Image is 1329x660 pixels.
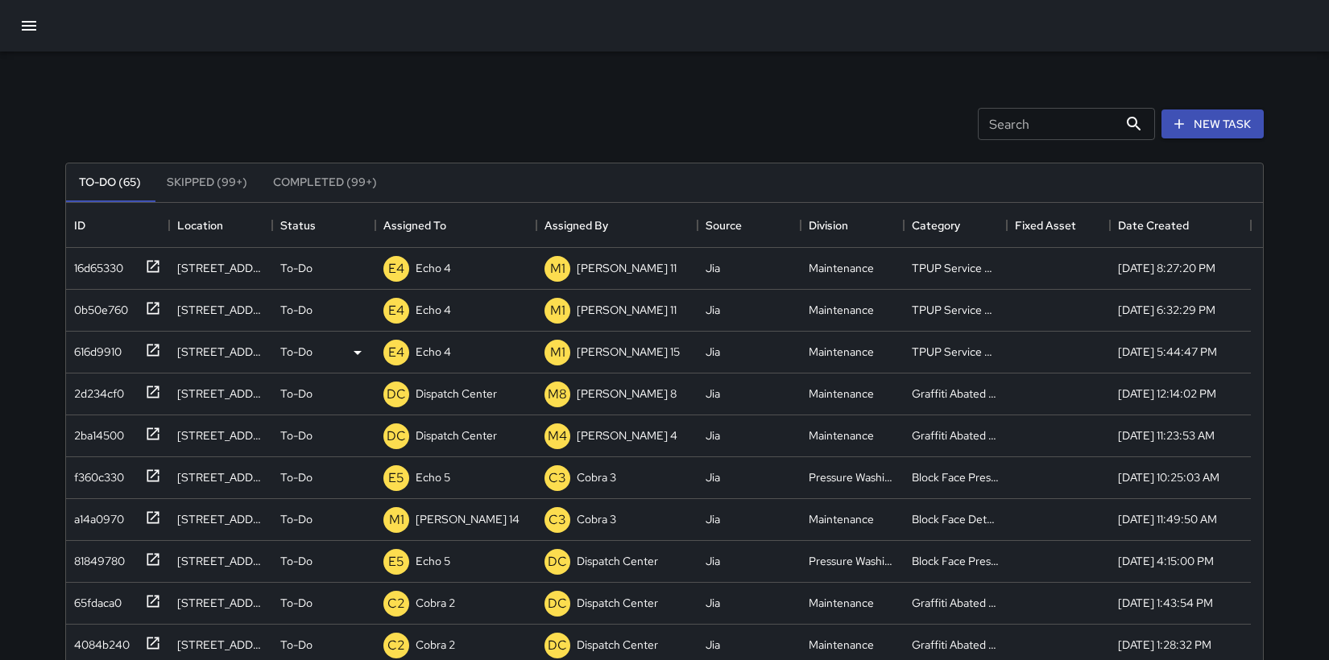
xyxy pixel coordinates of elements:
[272,203,375,248] div: Status
[177,553,264,569] div: 1314 Franklin Street
[1015,203,1076,248] div: Fixed Asset
[66,203,169,248] div: ID
[1118,344,1217,360] div: 8/10/2025, 5:44:47 PM
[1118,595,1213,611] div: 8/8/2025, 1:43:54 PM
[1118,511,1217,527] div: 8/9/2025, 11:49:50 AM
[416,469,450,485] p: Echo 5
[577,260,677,276] p: [PERSON_NAME] 11
[388,259,404,278] p: E4
[577,637,658,653] p: Dispatch Center
[706,637,720,653] div: Jia
[387,636,405,655] p: C2
[416,511,520,527] p: [PERSON_NAME] 14
[1161,109,1264,139] button: New Task
[577,553,658,569] p: Dispatch Center
[577,386,677,402] p: [PERSON_NAME] 8
[388,301,404,320] p: E4
[280,637,313,653] p: To-Do
[280,469,313,485] p: To-Do
[809,344,874,360] div: Maintenance
[912,260,999,276] div: TPUP Service Requested
[809,302,874,318] div: Maintenance
[1118,386,1216,402] div: 8/10/2025, 12:14:02 PM
[912,553,999,569] div: Block Face Pressure Washed
[177,386,264,402] div: 467 19th Street
[169,203,272,248] div: Location
[706,302,720,318] div: Jia
[154,163,260,202] button: Skipped (99+)
[801,203,904,248] div: Division
[68,588,122,611] div: 65fdaca0
[177,595,264,611] div: 1407 Franklin Street
[177,344,264,360] div: 2251 Broadway
[809,511,874,527] div: Maintenance
[387,427,406,446] p: DC
[280,511,313,527] p: To-Do
[550,343,565,362] p: M1
[809,637,874,653] div: Maintenance
[577,511,616,527] p: Cobra 3
[177,511,264,527] div: 917 Washington Street
[416,427,497,443] p: Dispatch Center
[1118,203,1189,248] div: Date Created
[68,630,130,653] div: 4084b240
[66,163,154,202] button: To-Do (65)
[375,203,536,248] div: Assigned To
[549,510,566,530] p: C3
[698,203,801,248] div: Source
[809,203,848,248] div: Division
[1118,637,1211,653] div: 8/8/2025, 1:28:32 PM
[706,386,720,402] div: Jia
[68,421,124,443] div: 2ba14500
[416,260,451,276] p: Echo 4
[74,203,85,248] div: ID
[177,469,264,485] div: 1601 San Pablo Avenue
[280,203,316,248] div: Status
[706,203,742,248] div: Source
[706,427,720,443] div: Jia
[706,595,720,611] div: Jia
[1110,203,1251,248] div: Date Created
[416,553,450,569] p: Echo 5
[280,427,313,443] p: To-Do
[177,302,264,318] div: 271 24th Street
[550,259,565,278] p: M1
[388,468,404,488] p: E5
[383,203,446,248] div: Assigned To
[177,637,264,653] div: 416 8th Street
[1118,469,1219,485] div: 8/10/2025, 10:25:03 AM
[68,379,124,402] div: 2d234cf0
[68,505,124,527] div: a14a0970
[577,302,677,318] p: [PERSON_NAME] 11
[388,343,404,362] p: E4
[280,595,313,611] p: To-Do
[809,553,896,569] div: Pressure Washing
[809,260,874,276] div: Maintenance
[68,337,122,360] div: 616d9910
[1118,427,1215,443] div: 8/10/2025, 11:23:53 AM
[912,427,999,443] div: Graffiti Abated Large
[706,553,720,569] div: Jia
[416,344,451,360] p: Echo 4
[416,386,497,402] p: Dispatch Center
[706,511,720,527] div: Jia
[706,469,720,485] div: Jia
[809,427,874,443] div: Maintenance
[912,386,999,402] div: Graffiti Abated Large
[577,427,677,443] p: [PERSON_NAME] 4
[416,302,451,318] p: Echo 4
[912,344,999,360] div: TPUP Service Requested
[809,469,896,485] div: Pressure Washing
[809,386,874,402] div: Maintenance
[1007,203,1110,248] div: Fixed Asset
[68,295,128,318] div: 0b50e760
[548,636,567,655] p: DC
[280,344,313,360] p: To-Do
[280,302,313,318] p: To-Do
[912,595,999,611] div: Graffiti Abated Large
[544,203,608,248] div: Assigned By
[68,463,124,485] div: f360c330
[577,344,680,360] p: [PERSON_NAME] 15
[577,595,658,611] p: Dispatch Center
[912,637,999,653] div: Graffiti Abated Large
